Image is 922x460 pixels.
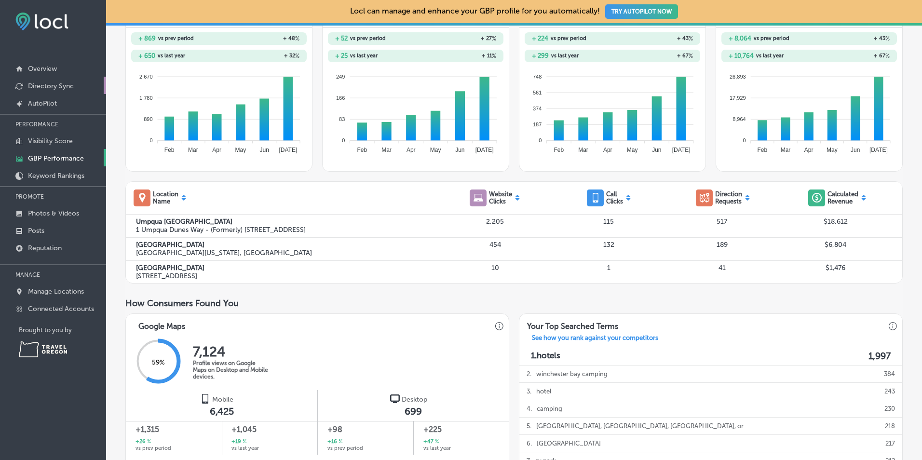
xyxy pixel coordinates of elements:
[885,418,895,434] p: 218
[536,418,744,434] p: [GEOGRAPHIC_DATA], [GEOGRAPHIC_DATA], [GEOGRAPHIC_DATA], or
[150,137,153,143] tspan: 0
[430,147,441,153] tspan: May
[551,53,579,58] span: vs last year
[527,400,532,417] p: 4 .
[536,383,551,400] p: hotel
[781,147,791,153] tspan: Mar
[350,36,386,41] span: vs prev period
[533,106,542,111] tspan: 374
[492,35,496,42] span: %
[402,395,427,404] span: Desktop
[665,264,779,272] p: 41
[885,35,890,42] span: %
[210,406,234,417] span: 6,425
[827,190,858,205] p: Calculated Revenue
[219,53,299,59] h2: + 32
[732,116,746,122] tspan: 8,964
[423,446,451,451] span: vs last year
[28,154,84,162] p: GBP Performance
[350,53,378,58] span: vs last year
[665,241,779,249] p: 189
[158,36,194,41] span: vs prev period
[885,435,895,452] p: 217
[136,424,212,435] span: +1,315
[552,264,665,272] p: 1
[730,73,746,79] tspan: 26,893
[136,226,438,234] p: 1 Umpqua Dunes Way - (Formerly) [STREET_ADDRESS]
[136,272,438,280] p: [STREET_ADDRESS]
[336,95,345,101] tspan: 166
[231,438,246,446] h2: +19
[533,73,542,79] tspan: 748
[884,365,895,382] p: 384
[295,35,299,42] span: %
[423,424,499,435] span: +225
[152,358,165,366] span: 59 %
[219,35,299,42] h2: + 48
[536,365,608,382] p: winchester bay camping
[337,438,342,446] span: %
[758,147,768,153] tspan: Feb
[868,351,891,362] label: 1,997
[405,406,422,417] span: 699
[327,424,404,435] span: +98
[131,314,193,334] h3: Google Maps
[28,209,79,217] p: Photos & Videos
[381,147,392,153] tspan: Mar
[527,418,531,434] p: 5 .
[357,147,367,153] tspan: Feb
[729,52,754,59] h2: + 10,764
[552,217,665,226] p: 115
[28,172,84,180] p: Keyword Rankings
[19,326,106,334] p: Brought to you by
[158,53,185,58] span: vs last year
[756,53,784,58] span: vs last year
[28,227,44,235] p: Posts
[527,383,531,400] p: 3 .
[15,13,68,30] img: fda3e92497d09a02dc62c9cd864e3231.png
[578,147,588,153] tspan: Mar
[335,35,348,42] h2: + 52
[729,35,751,42] h2: + 8,064
[779,264,892,272] p: $1,476
[138,52,155,59] h2: + 650
[136,241,438,249] label: [GEOGRAPHIC_DATA]
[28,244,62,252] p: Reputation
[327,446,363,451] span: vs prev period
[554,147,564,153] tspan: Feb
[809,35,890,42] h2: + 43
[537,400,562,417] p: camping
[652,147,661,153] tspan: Jun
[28,82,74,90] p: Directory Sync
[531,351,560,362] p: 1. hotels
[533,90,542,95] tspan: 561
[434,438,439,446] span: %
[533,122,542,127] tspan: 187
[139,73,153,79] tspan: 2,670
[532,35,548,42] h2: + 224
[295,53,299,59] span: %
[423,438,439,446] h2: +47
[342,137,345,143] tspan: 0
[241,438,246,446] span: %
[279,147,298,153] tspan: [DATE]
[164,147,175,153] tspan: Feb
[885,53,890,59] span: %
[339,116,345,122] tspan: 83
[827,147,838,153] tspan: May
[884,400,895,417] p: 230
[524,334,666,344] a: See how you rank against your competitors
[532,52,549,59] h2: + 299
[672,147,691,153] tspan: [DATE]
[612,53,693,59] h2: + 67
[212,147,221,153] tspan: Apr
[231,446,259,451] span: vs last year
[19,341,67,357] img: Travel Oregon
[188,147,198,153] tspan: Mar
[689,35,693,42] span: %
[627,147,638,153] tspan: May
[416,35,496,42] h2: + 27
[519,314,626,334] h3: Your Top Searched Terms
[28,305,94,313] p: Connected Accounts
